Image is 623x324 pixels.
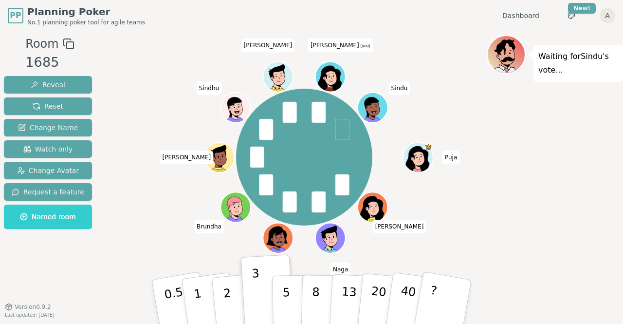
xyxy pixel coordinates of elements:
[563,7,580,24] button: New!
[160,151,213,164] span: Click to change your name
[252,267,262,320] p: 3
[25,35,58,53] span: Room
[25,53,74,73] div: 1685
[359,44,371,48] span: (you)
[5,312,55,318] span: Last updated: [DATE]
[194,220,224,233] span: Click to change your name
[12,187,84,197] span: Request a feature
[27,5,145,19] span: Planning Poker
[568,3,596,14] div: New!
[330,262,350,276] span: Click to change your name
[4,162,92,179] button: Change Avatar
[15,303,51,311] span: Version 0.9.2
[23,144,73,154] span: Watch only
[241,38,294,52] span: Click to change your name
[4,119,92,136] button: Change Name
[425,143,432,151] span: Puja is the host
[8,5,145,26] a: PPPlanning PokerNo.1 planning poker tool for agile teams
[4,183,92,201] button: Request a feature
[33,101,63,111] span: Reset
[308,38,373,52] span: Click to change your name
[31,80,65,90] span: Reveal
[4,140,92,158] button: Watch only
[316,62,345,91] button: Click to change your avatar
[17,166,79,175] span: Change Avatar
[373,220,426,233] span: Click to change your name
[4,205,92,229] button: Named room
[389,81,410,95] span: Click to change your name
[442,151,459,164] span: Click to change your name
[5,303,51,311] button: Version0.9.2
[600,8,615,23] button: A
[4,76,92,94] button: Reveal
[502,11,539,20] a: Dashboard
[197,81,221,95] span: Click to change your name
[10,10,21,21] span: PP
[18,123,78,133] span: Change Name
[4,97,92,115] button: Reset
[20,212,76,222] span: Named room
[538,50,618,77] p: Waiting for Sindu 's vote...
[27,19,145,26] span: No.1 planning poker tool for agile teams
